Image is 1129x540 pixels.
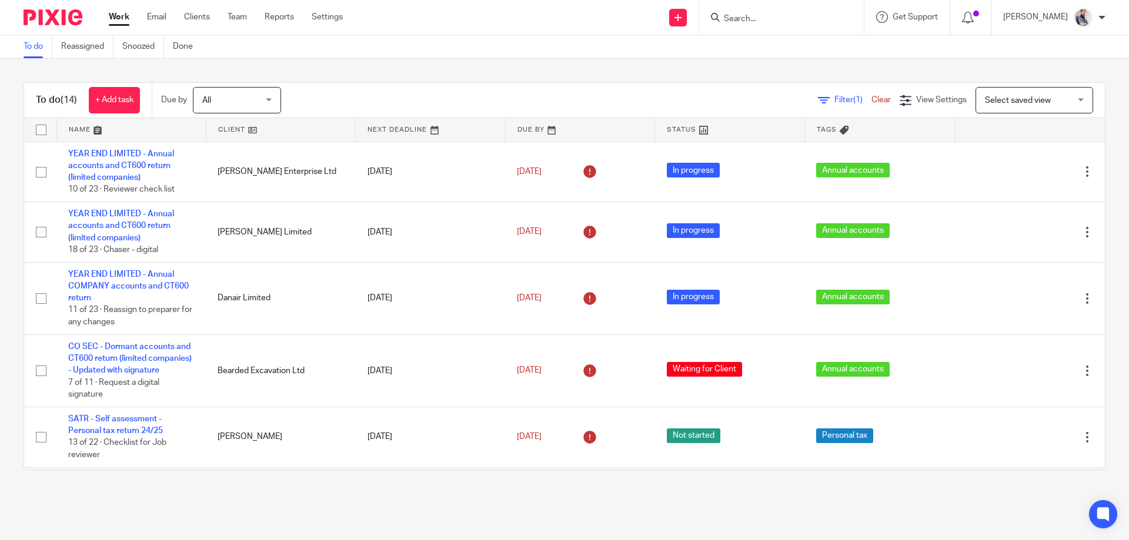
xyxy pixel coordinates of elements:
span: Annual accounts [816,290,890,304]
td: [PERSON_NAME] Limited [206,202,355,263]
span: Filter [834,96,871,104]
a: Reports [265,11,294,23]
a: Work [109,11,129,23]
p: [PERSON_NAME] [1003,11,1068,23]
img: Pixie%2002.jpg [1074,8,1093,27]
td: [DATE] [356,142,505,202]
td: [DATE] [356,334,505,407]
span: Get Support [893,13,938,21]
span: Annual accounts [816,362,890,377]
span: [DATE] [517,432,542,441]
a: Settings [312,11,343,23]
span: All [202,96,211,105]
span: (1) [853,96,863,104]
a: Clients [184,11,210,23]
td: Two Mabels Limited [206,467,355,539]
span: In progress [667,163,720,177]
a: Clear [871,96,891,104]
a: CO SEC - Dormant accounts and CT600 return (limited companies) - Updated with signature [68,343,192,375]
span: [DATE] [517,228,542,236]
h1: To do [36,94,77,106]
a: To do [24,35,52,58]
a: Email [147,11,166,23]
span: Select saved view [985,96,1051,105]
span: 10 of 23 · Reviewer check list [68,186,175,194]
span: 7 of 11 · Request a digital signature [68,378,159,399]
span: [DATE] [517,294,542,302]
a: YEAR END LIMITED - Annual accounts and CT600 return (limited companies) [68,150,174,182]
td: [DATE] [356,407,505,467]
td: Danair Limited [206,262,355,334]
span: Waiting for Client [667,362,742,377]
img: Pixie [24,9,82,25]
td: [PERSON_NAME] [206,407,355,467]
span: [DATE] [517,167,542,176]
span: Not started [667,428,720,443]
a: + Add task [89,87,140,113]
span: (14) [61,95,77,105]
a: Snoozed [122,35,164,58]
p: Due by [161,94,187,106]
span: In progress [667,290,720,304]
span: [DATE] [517,366,542,374]
span: Annual accounts [816,223,890,238]
span: 18 of 23 · Chaser - digital [68,246,158,254]
span: Annual accounts [816,163,890,177]
td: [DATE] [356,467,505,539]
a: Team [228,11,247,23]
a: Done [173,35,202,58]
td: Bearded Excavation Ltd [206,334,355,407]
span: 13 of 22 · Checklist for Job reviewer [68,439,166,459]
span: 11 of 23 · Reassign to preparer for any changes [68,306,192,327]
span: View Settings [916,96,967,104]
span: In progress [667,223,720,238]
td: [DATE] [356,262,505,334]
a: YEAR END LIMITED - Annual accounts and CT600 return (limited companies) [68,210,174,242]
a: YEAR END LIMITED - Annual COMPANY accounts and CT600 return [68,270,189,303]
td: [PERSON_NAME] Enterprise Ltd [206,142,355,202]
a: Reassigned [61,35,113,58]
input: Search [723,14,829,25]
a: SATR - Self assessment - Personal tax return 24/25 [68,415,163,435]
td: [DATE] [356,202,505,263]
span: Personal tax [816,428,873,443]
span: Tags [817,126,837,133]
